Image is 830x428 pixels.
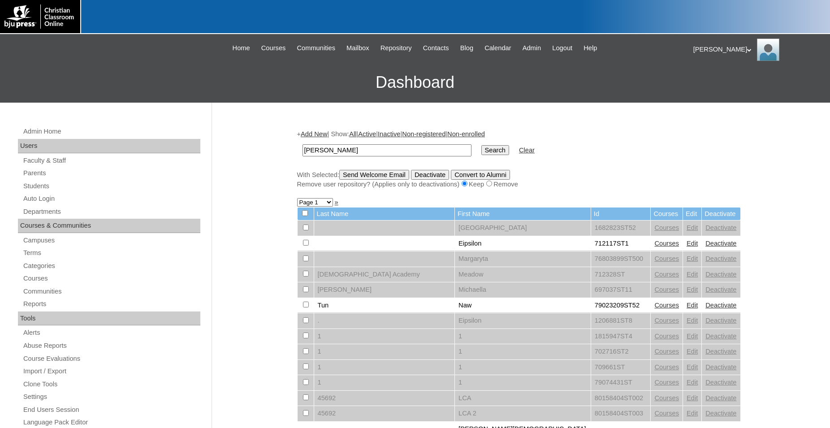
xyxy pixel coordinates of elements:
[18,311,200,326] div: Tools
[705,255,736,262] a: Deactivate
[687,302,698,309] a: Edit
[22,247,200,259] a: Terms
[654,240,679,247] a: Courses
[22,155,200,166] a: Faculty & Staff
[22,168,200,179] a: Parents
[257,43,290,53] a: Courses
[654,317,679,324] a: Courses
[380,43,412,53] span: Repository
[705,224,736,231] a: Deactivate
[376,43,416,53] a: Repository
[518,43,546,53] a: Admin
[297,180,741,189] div: Remove user repository? (Applies only to deactivations) Keep Remove
[314,329,455,344] td: 1
[591,267,651,282] td: 712328ST
[456,43,478,53] a: Blog
[297,130,741,189] div: + | Show: | | | |
[378,130,401,138] a: Inactive
[314,375,455,390] td: 1
[591,406,651,421] td: 80158404ST003
[552,43,572,53] span: Logout
[22,235,200,246] a: Campuses
[455,267,591,282] td: Meadow
[481,145,509,155] input: Search
[705,379,736,386] a: Deactivate
[687,348,698,355] a: Edit
[693,39,821,61] div: [PERSON_NAME]
[22,340,200,351] a: Abuse Reports
[4,4,76,29] img: logo-white.png
[455,406,591,421] td: LCA 2
[18,139,200,153] div: Users
[591,313,651,329] td: 1206881ST8
[705,348,736,355] a: Deactivate
[584,43,597,53] span: Help
[654,255,679,262] a: Courses
[654,363,679,371] a: Courses
[654,302,679,309] a: Courses
[705,302,736,309] a: Deactivate
[18,219,200,233] div: Courses & Communities
[22,417,200,428] a: Language Pack Editor
[314,360,455,375] td: 1
[342,43,374,53] a: Mailbox
[292,43,340,53] a: Communities
[22,206,200,217] a: Departments
[402,130,445,138] a: Non-registered
[455,329,591,344] td: 1
[687,317,698,324] a: Edit
[22,391,200,402] a: Settings
[455,313,591,329] td: Eipsilon
[591,236,651,251] td: 712117ST1
[22,366,200,377] a: Import / Export
[455,360,591,375] td: 1
[683,208,701,220] td: Edit
[705,394,736,402] a: Deactivate
[705,410,736,417] a: Deactivate
[314,298,455,313] td: Tun
[705,363,736,371] a: Deactivate
[314,391,455,406] td: 45692
[687,394,698,402] a: Edit
[705,271,736,278] a: Deactivate
[22,273,200,284] a: Courses
[423,43,449,53] span: Contacts
[687,333,698,340] a: Edit
[654,394,679,402] a: Courses
[455,208,591,220] td: First Name
[687,286,698,293] a: Edit
[654,271,679,278] a: Courses
[705,240,736,247] a: Deactivate
[548,43,577,53] a: Logout
[687,271,698,278] a: Edit
[233,43,250,53] span: Home
[705,286,736,293] a: Deactivate
[346,43,369,53] span: Mailbox
[22,260,200,272] a: Categories
[591,329,651,344] td: 1815947ST4
[687,255,698,262] a: Edit
[455,344,591,359] td: 1
[591,251,651,267] td: 76803899ST500
[301,130,327,138] a: Add New
[654,333,679,340] a: Courses
[22,327,200,338] a: Alerts
[22,286,200,297] a: Communities
[591,344,651,359] td: 702716ST2
[654,348,679,355] a: Courses
[455,375,591,390] td: 1
[303,144,471,156] input: Search
[455,298,591,313] td: Naw
[358,130,376,138] a: Active
[22,193,200,204] a: Auto Login
[314,344,455,359] td: 1
[687,379,698,386] a: Edit
[591,391,651,406] td: 80158404ST002
[297,170,741,189] div: With Selected:
[651,208,683,220] td: Courses
[687,240,698,247] a: Edit
[654,379,679,386] a: Courses
[349,130,356,138] a: All
[591,220,651,236] td: 1682823ST52
[314,313,455,329] td: .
